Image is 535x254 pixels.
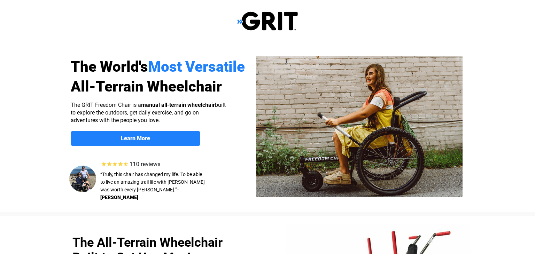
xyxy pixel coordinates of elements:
[71,78,222,95] span: All-Terrain Wheelchair
[71,131,200,146] a: Learn More
[121,135,150,142] strong: Learn More
[71,58,148,75] span: The World's
[71,102,226,124] span: The GRIT Freedom Chair is a built to explore the outdoors, get daily exercise, and go on adventur...
[141,102,215,108] strong: manual all-terrain wheelchair
[100,172,205,192] span: “Truly, this chair has changed my life. To be able to live an amazing trail life with [PERSON_NAM...
[148,58,245,75] span: Most Versatile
